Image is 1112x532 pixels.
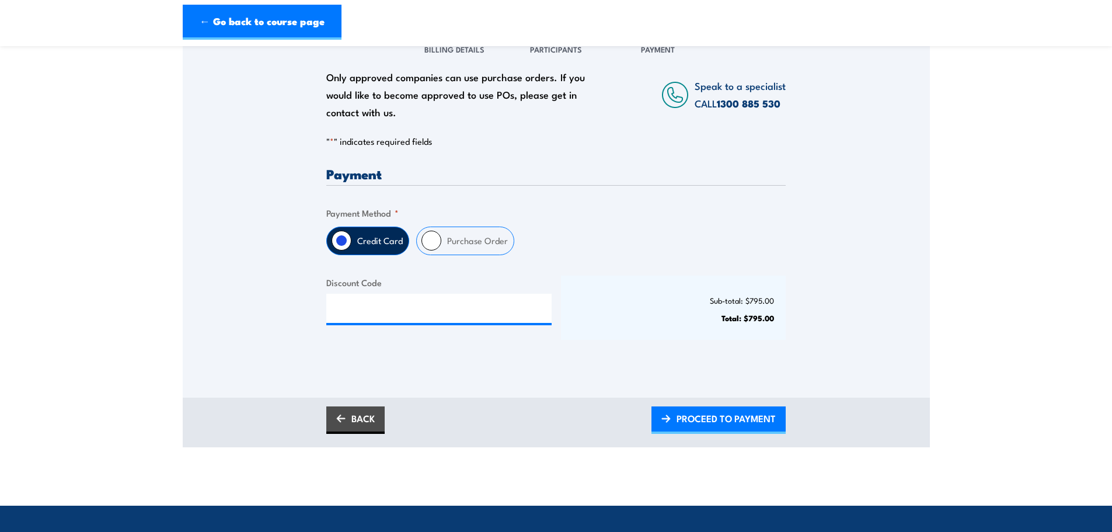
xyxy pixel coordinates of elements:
span: Participants [530,43,582,55]
div: Only approved companies can use purchase orders. If you would like to become approved to use POs,... [326,68,591,121]
h3: Payment [326,167,786,180]
a: PROCEED TO PAYMENT [651,406,786,434]
p: " " indicates required fields [326,135,786,147]
a: ← Go back to course page [183,5,341,40]
legend: Payment Method [326,206,399,220]
span: Payment [641,43,675,55]
label: Purchase Order [441,227,514,255]
a: BACK [326,406,385,434]
span: Speak to a specialist CALL [695,78,786,110]
span: PROCEED TO PAYMENT [677,403,776,434]
span: Billing Details [424,43,484,55]
p: Sub-total: $795.00 [573,296,775,305]
a: 1300 885 530 [717,96,780,111]
label: Discount Code [326,276,552,289]
strong: Total: $795.00 [721,312,774,324]
label: Credit Card [351,227,409,255]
